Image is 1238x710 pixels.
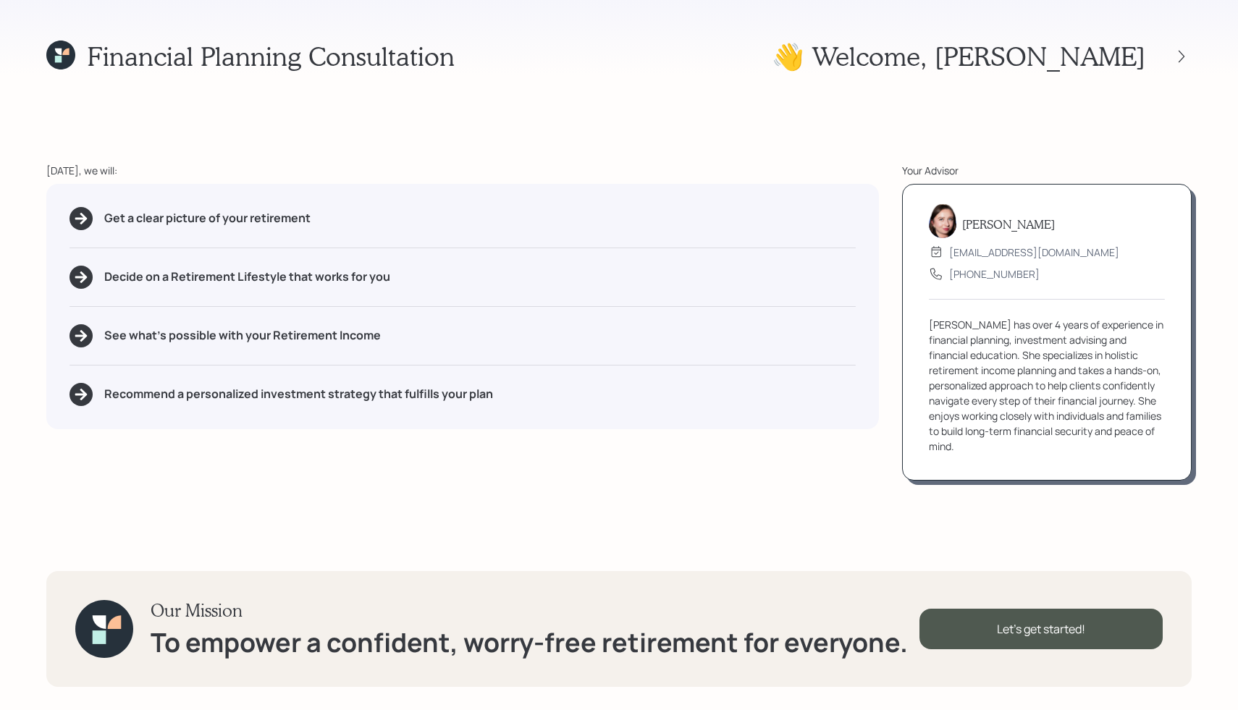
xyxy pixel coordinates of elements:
h5: See what's possible with your Retirement Income [104,329,381,342]
h5: Decide on a Retirement Lifestyle that works for you [104,270,390,284]
h5: Get a clear picture of your retirement [104,211,311,225]
div: [PERSON_NAME] has over 4 years of experience in financial planning, investment advising and finan... [929,317,1165,454]
h5: [PERSON_NAME] [962,217,1055,231]
div: [DATE], we will: [46,163,879,178]
h1: 👋 Welcome , [PERSON_NAME] [772,41,1145,72]
h1: To empower a confident, worry-free retirement for everyone. [151,627,908,658]
div: [EMAIL_ADDRESS][DOMAIN_NAME] [949,245,1119,260]
h3: Our Mission [151,600,908,621]
div: Let's get started! [919,609,1163,649]
div: [PHONE_NUMBER] [949,266,1040,282]
div: Your Advisor [902,163,1192,178]
h1: Financial Planning Consultation [87,41,455,72]
img: aleksandra-headshot.png [929,203,956,238]
h5: Recommend a personalized investment strategy that fulfills your plan [104,387,493,401]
